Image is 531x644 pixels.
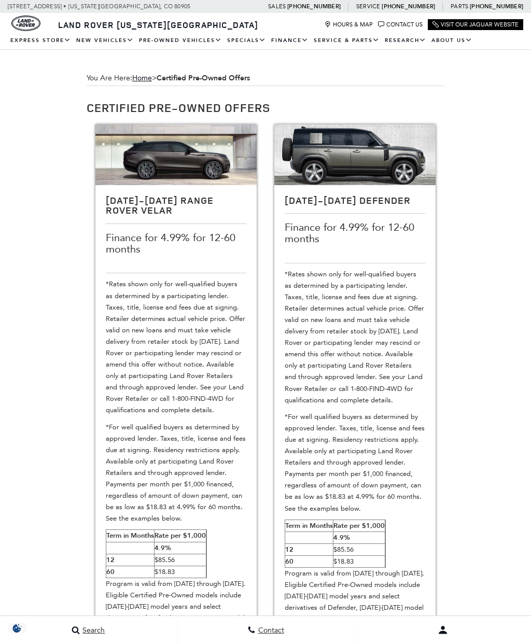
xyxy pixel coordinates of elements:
p: *Rates shown only for well-qualified buyers as determined by a participating lender. Taxes, title... [106,278,246,416]
th: 60 [106,566,155,578]
p: *Rates shown only for well-qualified buyers as determined by a participating lender. Taxes, title... [285,269,425,406]
td: $85.56 [333,543,385,555]
img: Land Rover [11,16,40,31]
span: Land Rover [US_STATE][GEOGRAPHIC_DATA] [58,19,258,31]
td: $18.83 [333,555,385,567]
a: Hours & Map [325,21,373,28]
span: Contact [256,626,284,635]
p: *For well qualified buyers as determined by approved lender. Taxes, title, license and fees due a... [106,422,246,525]
a: [PHONE_NUMBER] [470,3,523,10]
b: Rate per $1,000 [333,521,385,530]
td: $18.83 [155,566,206,578]
a: Pre-Owned Vehicles [136,32,225,50]
a: Service & Parts [311,32,382,50]
b: Rate per $1,000 [155,531,206,540]
th: 12 [285,543,333,555]
a: Land Rover [US_STATE][GEOGRAPHIC_DATA] [52,19,264,31]
h2: [DATE]-[DATE] Range Rover Velar [106,195,246,216]
div: Breadcrumbs [87,71,444,86]
h2: [DATE]-[DATE] Defender [285,195,425,206]
th: 60 [285,555,333,567]
a: Home [132,74,152,82]
a: land-rover [11,16,40,31]
button: Open user profile menu [354,617,531,643]
a: Specials [225,32,269,50]
b: 4.9% [333,533,350,542]
section: Click to Open Cookie Consent Modal [5,623,29,634]
strong: Certified Pre-Owned Offers [157,73,250,83]
a: New Vehicles [74,32,136,50]
h1: Certified Pre-Owned Offers [87,102,444,114]
th: Term in Months [106,530,155,542]
td: $85.56 [155,554,206,566]
span: Finance for 4.99% for 12-60 months [285,221,425,244]
nav: Main Navigation [8,32,523,50]
th: Term in Months [285,520,333,531]
span: Finance for 4.99% for 12-60 months [106,232,246,255]
a: Research [382,32,429,50]
span: > [132,74,250,82]
a: [PHONE_NUMBER] [287,3,341,10]
span: Search [80,626,105,635]
span: You Are Here: [87,71,444,86]
a: About Us [429,32,475,50]
a: EXPRESS STORE [8,32,74,50]
a: Visit Our Jaguar Website [432,21,519,28]
img: 2020-2024 Defender [274,124,436,185]
a: [STREET_ADDRESS] • [US_STATE][GEOGRAPHIC_DATA], CO 80905 [8,3,190,10]
img: 2019-2024 Range Rover Velar [95,124,257,185]
th: 12 [106,554,155,566]
b: 4.9% [155,543,171,553]
a: [PHONE_NUMBER] [382,3,435,10]
a: Contact Us [378,21,423,28]
img: Opt-Out Icon [5,623,29,634]
a: Finance [269,32,311,50]
p: *For well qualified buyers as determined by approved lender. Taxes, title, license and fees due a... [285,411,425,514]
